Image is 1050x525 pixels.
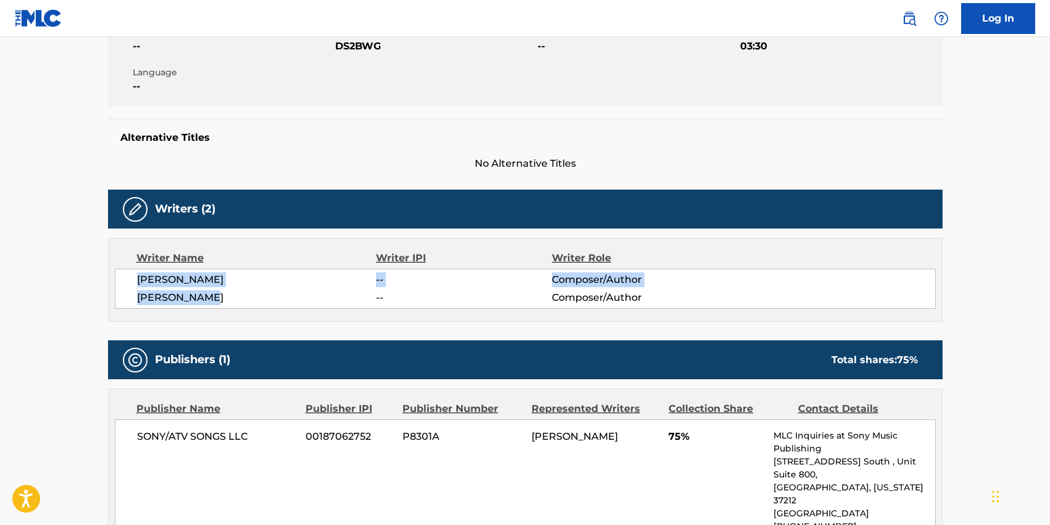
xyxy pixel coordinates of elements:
span: -- [133,79,332,94]
p: [GEOGRAPHIC_DATA] [773,507,935,520]
span: -- [538,39,737,54]
span: 75 % [897,354,918,366]
img: Publishers [128,353,143,367]
span: Composer/Author [552,272,712,287]
div: Help [929,6,954,31]
span: [PERSON_NAME] [137,272,377,287]
span: -- [376,290,551,305]
span: No Alternative Titles [108,156,943,171]
span: 03:30 [740,39,940,54]
span: -- [133,39,332,54]
span: DS2BWG [335,39,535,54]
div: Writer Role [552,251,712,266]
a: Public Search [897,6,922,31]
img: help [934,11,949,26]
a: Log In [961,3,1035,34]
span: [PERSON_NAME] [531,430,618,442]
p: [STREET_ADDRESS] South , Unit Suite 800, [773,455,935,481]
span: SONY/ATV SONGS LLC [137,429,297,444]
span: Language [133,66,332,79]
img: Writers [128,202,143,217]
img: MLC Logo [15,9,62,27]
div: Writer Name [136,251,377,266]
div: Publisher Number [402,401,522,416]
h5: Alternative Titles [120,132,930,144]
div: Represented Writers [531,401,659,416]
div: Publisher IPI [306,401,393,416]
h5: Writers (2) [155,202,215,216]
span: -- [376,272,551,287]
p: MLC Inquiries at Sony Music Publishing [773,429,935,455]
div: Publisher Name [136,401,296,416]
div: Writer IPI [376,251,552,266]
span: Composer/Author [552,290,712,305]
div: Total shares: [831,353,918,367]
span: P8301A [402,429,522,444]
span: [PERSON_NAME] [137,290,377,305]
span: 00187062752 [306,429,393,444]
img: search [902,11,917,26]
p: [GEOGRAPHIC_DATA], [US_STATE] 37212 [773,481,935,507]
h5: Publishers (1) [155,353,230,367]
iframe: Chat Widget [988,466,1050,525]
div: Contact Details [798,401,918,416]
div: Drag [992,478,999,515]
span: 75% [669,429,764,444]
div: Collection Share [669,401,788,416]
